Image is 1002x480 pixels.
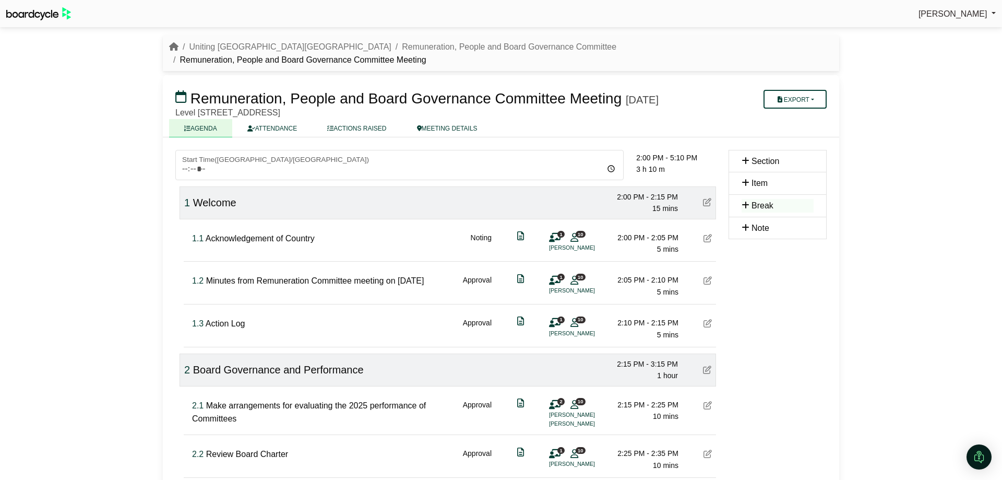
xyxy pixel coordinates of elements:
div: 2:00 PM - 5:10 PM [636,152,716,163]
div: 2:25 PM - 2:35 PM [605,448,678,459]
li: [PERSON_NAME] [549,411,627,419]
span: Remuneration, People and Board Governance Committee Meeting [190,90,622,107]
span: Level [STREET_ADDRESS] [175,108,280,117]
span: 5 mins [657,331,678,339]
a: MEETING DETAILS [402,119,493,137]
span: 1 [557,447,565,454]
span: Item [751,179,768,188]
span: Review Board Charter [206,450,288,459]
a: ACTIONS RAISED [312,119,401,137]
div: 2:00 PM - 2:15 PM [605,191,678,203]
span: 10 [576,447,586,454]
li: [PERSON_NAME] [549,286,627,295]
span: Section [751,157,779,166]
div: 2:15 PM - 3:15 PM [605,358,678,370]
span: 10 mins [653,461,678,470]
nav: breadcrumb [169,40,833,67]
div: 2:10 PM - 2:15 PM [605,317,678,329]
span: Make arrangements for evaluating the 2025 performance of Committees [192,401,426,424]
span: Minutes from Remuneration Committee meeting on [DATE] [206,276,424,285]
div: Approval [463,317,492,341]
span: Welcome [193,197,236,208]
a: Uniting [GEOGRAPHIC_DATA][GEOGRAPHIC_DATA] [189,42,391,51]
span: 15 mins [652,204,678,213]
span: Board Governance and Performance [193,364,364,376]
span: Click to fine tune number [184,197,190,208]
span: 10 mins [653,412,678,420]
li: [PERSON_NAME] [549,419,627,428]
span: 3 h 10 m [636,165,664,173]
span: Acknowledgement of Country [206,234,315,243]
div: Approval [463,274,492,298]
span: Click to fine tune number [192,401,204,410]
a: [PERSON_NAME] [918,7,996,21]
span: Action Log [206,319,245,328]
div: Approval [463,448,492,471]
li: Remuneration, People and Board Governance Committee Meeting [169,53,426,67]
span: 10 [576,317,586,323]
span: Click to fine tune number [192,319,204,328]
div: Noting [471,232,492,255]
a: AGENDA [169,119,232,137]
span: 1 [557,231,565,238]
img: BoardcycleBlackGreen-aaafeed430059cb809a45853b8cf6d952af9d84e6e89e1f1685b34bfd5cb7d64.svg [6,7,71,20]
span: Click to fine tune number [192,276,204,285]
a: Remuneration, People and Board Governance Committee [402,42,616,51]
li: [PERSON_NAME] [549,243,627,252]
div: Approval [463,399,492,429]
span: 5 mins [657,245,678,253]
span: Click to fine tune number [184,364,190,376]
span: 1 [557,274,565,280]
span: 10 [576,274,586,280]
div: 2:15 PM - 2:25 PM [605,399,678,411]
span: 10 [576,231,586,238]
span: 2 [557,398,565,405]
div: Open Intercom Messenger [967,444,992,470]
span: Click to fine tune number [192,450,204,459]
li: [PERSON_NAME] [549,460,627,469]
div: 2:00 PM - 2:05 PM [605,232,678,243]
span: 5 mins [657,288,678,296]
div: [DATE] [626,93,659,106]
span: 1 [557,317,565,323]
span: [PERSON_NAME] [918,9,987,18]
span: Note [751,224,769,232]
a: ATTENDANCE [232,119,312,137]
button: Export [764,90,827,109]
div: 2:05 PM - 2:10 PM [605,274,678,286]
span: 10 [576,398,586,405]
span: Click to fine tune number [192,234,204,243]
span: 1 hour [657,371,678,380]
li: [PERSON_NAME] [549,329,627,338]
span: Break [751,201,773,210]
